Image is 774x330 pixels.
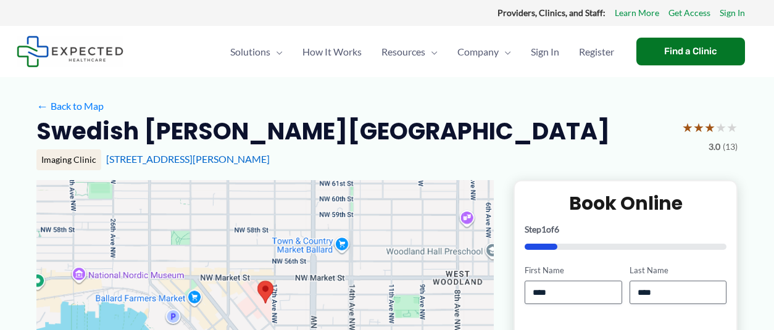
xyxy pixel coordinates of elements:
a: SolutionsMenu Toggle [220,30,293,73]
span: Company [457,30,499,73]
span: 3.0 [709,139,720,155]
span: Menu Toggle [499,30,511,73]
span: ★ [704,116,715,139]
h2: Swedish [PERSON_NAME][GEOGRAPHIC_DATA] [36,116,610,146]
a: [STREET_ADDRESS][PERSON_NAME] [106,153,270,165]
img: Expected Healthcare Logo - side, dark font, small [17,36,123,67]
a: Learn More [615,5,659,21]
span: (13) [723,139,738,155]
a: Sign In [720,5,745,21]
span: Menu Toggle [425,30,438,73]
a: Find a Clinic [636,38,745,65]
label: Last Name [630,265,726,276]
span: 1 [541,224,546,234]
span: Sign In [531,30,559,73]
p: Step of [525,225,726,234]
span: ★ [682,116,693,139]
span: ← [36,100,48,112]
a: CompanyMenu Toggle [447,30,521,73]
h2: Book Online [525,191,726,215]
span: Register [579,30,614,73]
a: ResourcesMenu Toggle [372,30,447,73]
a: Get Access [668,5,710,21]
a: ←Back to Map [36,97,104,115]
span: How It Works [302,30,362,73]
span: ★ [726,116,738,139]
span: Solutions [230,30,270,73]
a: How It Works [293,30,372,73]
span: Menu Toggle [270,30,283,73]
a: Register [569,30,624,73]
span: ★ [693,116,704,139]
a: Sign In [521,30,569,73]
nav: Primary Site Navigation [220,30,624,73]
span: ★ [715,116,726,139]
span: Resources [381,30,425,73]
strong: Providers, Clinics, and Staff: [497,7,605,18]
div: Imaging Clinic [36,149,101,170]
label: First Name [525,265,622,276]
span: 6 [554,224,559,234]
